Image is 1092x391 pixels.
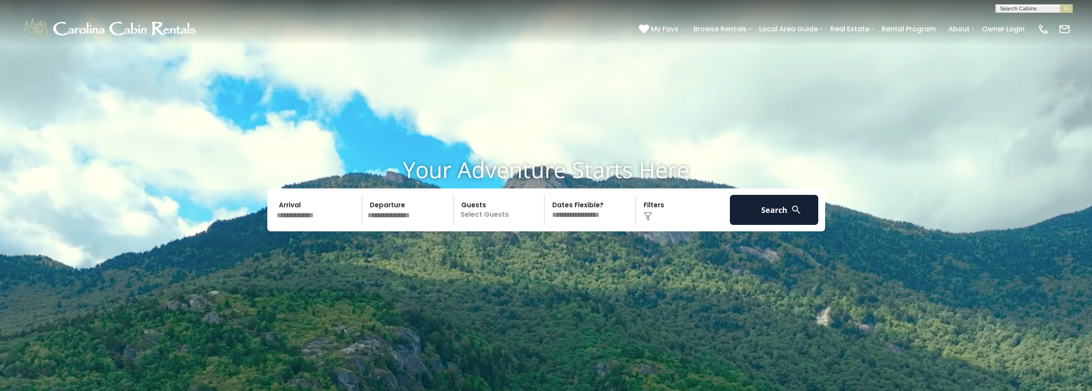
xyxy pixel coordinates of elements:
a: Owner Login [978,21,1029,36]
img: White-1-1-2.png [21,16,200,42]
img: phone-regular-white.png [1038,23,1050,35]
img: filter--v1.png [644,212,652,221]
h1: Your Adventure Starts Here [6,156,1086,183]
button: Search [730,195,819,225]
a: Rental Program [877,21,940,36]
span: My Favs [651,24,678,34]
a: Real Estate [826,21,874,36]
a: My Favs [639,24,681,35]
a: About [944,21,974,36]
a: Local Area Guide [755,21,822,36]
p: Select Guests [456,195,544,225]
img: mail-regular-white.png [1059,23,1071,35]
img: search-regular-white.png [791,204,802,215]
a: Browse Rentals [689,21,751,36]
